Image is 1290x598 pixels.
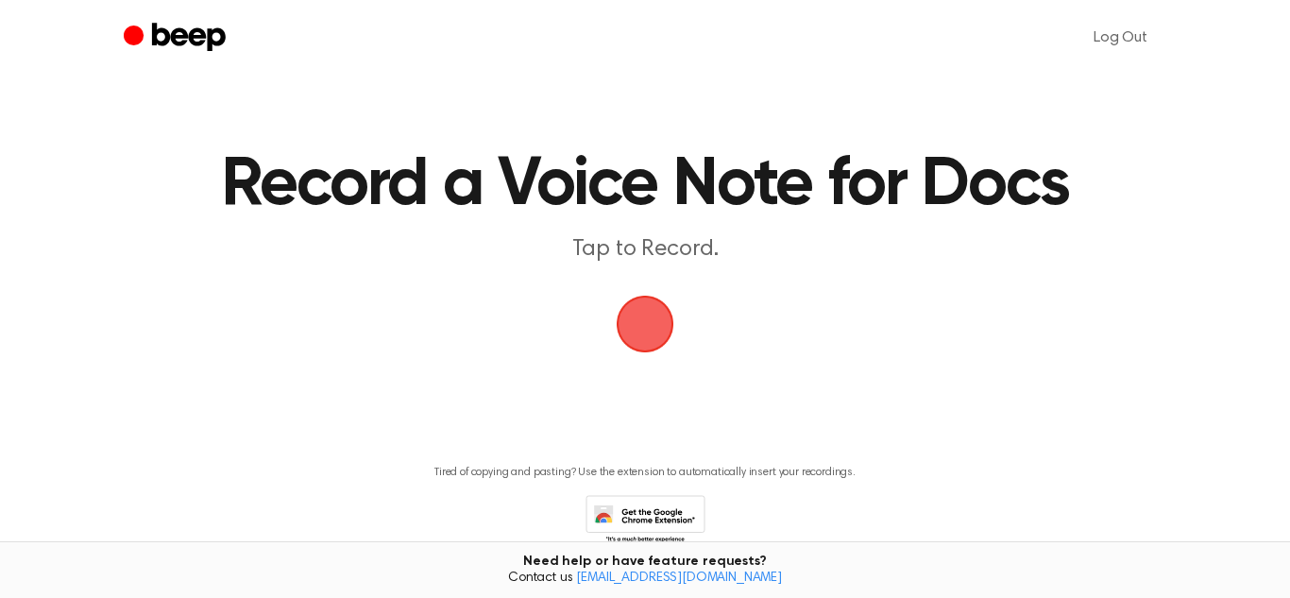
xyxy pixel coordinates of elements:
span: Contact us [11,571,1279,588]
img: Beep Logo [617,296,673,352]
p: Tired of copying and pasting? Use the extension to automatically insert your recordings. [434,466,856,480]
h1: Record a Voice Note for Docs [204,151,1086,219]
p: Tap to Record. [282,234,1008,265]
a: Beep [124,20,230,57]
a: [EMAIL_ADDRESS][DOMAIN_NAME] [576,572,782,585]
a: Log Out [1075,15,1166,60]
